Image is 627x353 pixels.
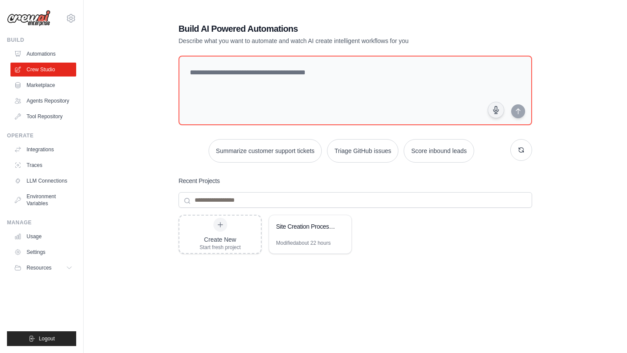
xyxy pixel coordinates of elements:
[179,23,471,35] h1: Build AI Powered Automations
[10,63,76,77] a: Crew Studio
[488,102,504,118] button: Click to speak your automation idea
[7,331,76,346] button: Logout
[7,219,76,226] div: Manage
[10,261,76,275] button: Resources
[10,230,76,243] a: Usage
[583,311,627,353] iframe: Chat Widget
[10,94,76,108] a: Agents Repository
[276,240,330,246] div: Modified about 22 hours
[7,132,76,139] div: Operate
[10,174,76,188] a: LLM Connections
[327,139,398,163] button: Triage GitHub issues
[199,244,241,251] div: Start fresh project
[10,158,76,172] a: Traces
[39,335,55,342] span: Logout
[10,47,76,61] a: Automations
[7,37,76,43] div: Build
[199,235,241,244] div: Create New
[10,143,76,157] a: Integrations
[510,139,532,161] button: Get new suggestions
[10,78,76,92] a: Marketplace
[10,110,76,123] a: Tool Repository
[10,245,76,259] a: Settings
[179,37,471,45] p: Describe what you want to automate and watch AI create intelligent workflows for you
[209,139,322,163] button: Summarize customer support tickets
[179,176,220,185] h3: Recent Projects
[404,139,474,163] button: Score inbound leads
[27,264,51,271] span: Resources
[10,190,76,210] a: Environment Variables
[276,222,336,231] div: Site Creation Process Automation
[7,10,51,27] img: Logo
